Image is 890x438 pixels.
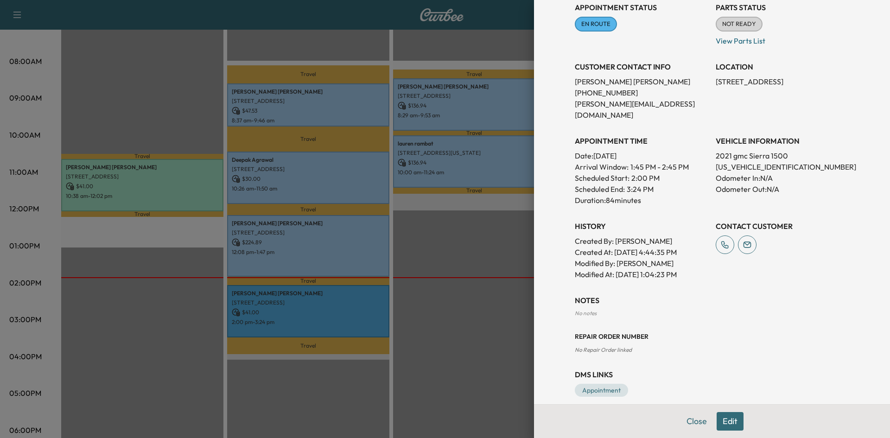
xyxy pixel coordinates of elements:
[717,412,744,431] button: Edit
[716,172,849,184] p: Odometer In: N/A
[575,172,629,184] p: Scheduled Start:
[575,61,708,72] h3: CUSTOMER CONTACT INFO
[716,161,849,172] p: [US_VEHICLE_IDENTIFICATION_NUMBER]
[716,61,849,72] h3: LOCATION
[716,76,849,87] p: [STREET_ADDRESS]
[575,184,625,195] p: Scheduled End:
[631,172,660,184] p: 2:00 PM
[575,87,708,98] p: [PHONE_NUMBER]
[575,384,628,397] a: Appointment
[680,412,713,431] button: Close
[627,184,654,195] p: 3:24 PM
[575,369,849,380] h3: DMS Links
[576,19,616,29] span: EN ROUTE
[575,2,708,13] h3: Appointment Status
[575,332,849,341] h3: Repair Order number
[575,98,708,121] p: [PERSON_NAME][EMAIL_ADDRESS][DOMAIN_NAME]
[575,247,708,258] p: Created At : [DATE] 4:44:35 PM
[575,150,708,161] p: Date: [DATE]
[716,221,849,232] h3: CONTACT CUSTOMER
[716,150,849,161] p: 2021 gmc Sierra 1500
[575,258,708,269] p: Modified By : [PERSON_NAME]
[716,135,849,146] h3: VEHICLE INFORMATION
[575,195,708,206] p: Duration: 84 minutes
[717,19,762,29] span: NOT READY
[716,184,849,195] p: Odometer Out: N/A
[716,2,849,13] h3: Parts Status
[575,235,708,247] p: Created By : [PERSON_NAME]
[716,32,849,46] p: View Parts List
[575,221,708,232] h3: History
[575,346,632,353] span: No Repair Order linked
[575,295,849,306] h3: NOTES
[575,76,708,87] p: [PERSON_NAME] [PERSON_NAME]
[575,310,849,317] div: No notes
[630,161,689,172] span: 1:45 PM - 2:45 PM
[575,269,708,280] p: Modified At : [DATE] 1:04:23 PM
[575,161,708,172] p: Arrival Window:
[575,135,708,146] h3: APPOINTMENT TIME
